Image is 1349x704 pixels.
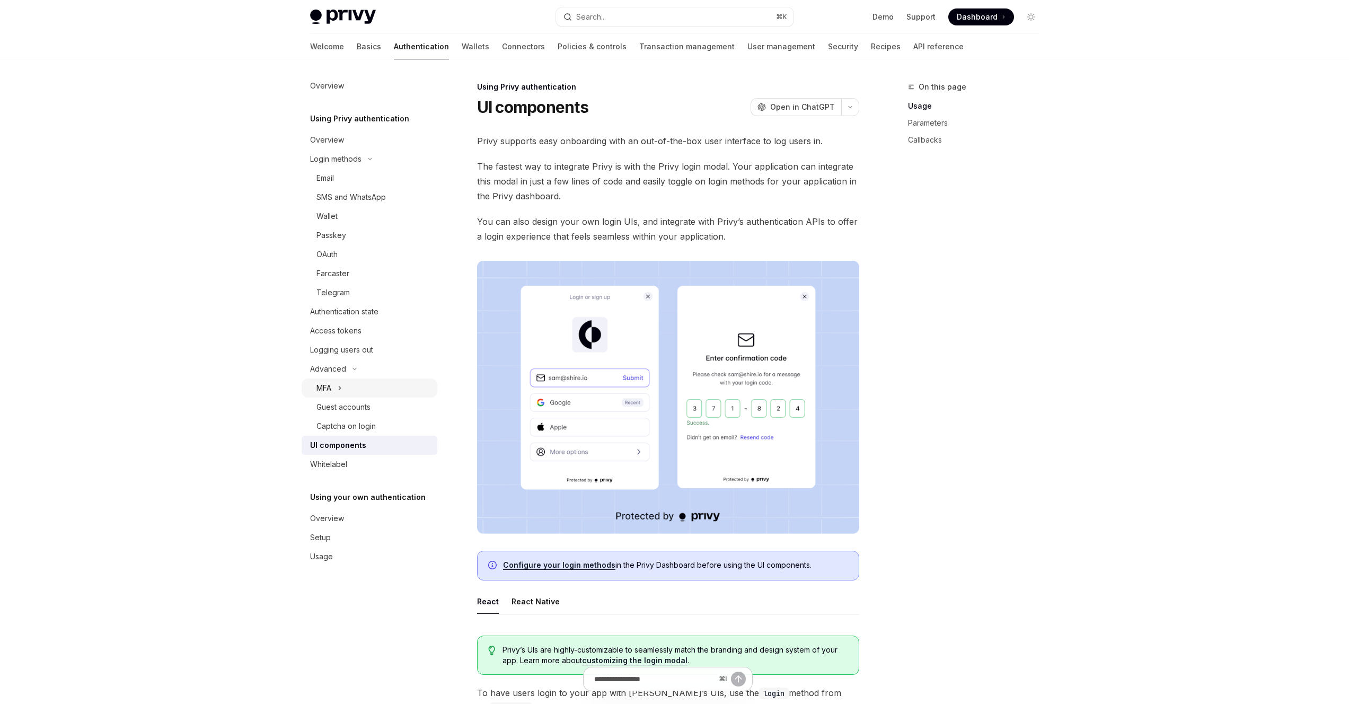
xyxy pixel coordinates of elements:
[908,115,1048,131] a: Parameters
[477,82,859,92] div: Using Privy authentication
[316,286,350,299] div: Telegram
[302,547,437,566] a: Usage
[302,509,437,528] a: Overview
[906,12,936,22] a: Support
[310,363,346,375] div: Advanced
[316,172,334,184] div: Email
[310,112,409,125] h5: Using Privy authentication
[948,8,1014,25] a: Dashboard
[302,455,437,474] a: Whitelabel
[310,10,376,24] img: light logo
[594,667,715,691] input: Ask a question...
[582,656,687,665] a: customizing the login modal
[310,439,366,452] div: UI components
[477,159,859,204] span: The fastest way to integrate Privy is with the Privy login modal. Your application can integrate ...
[908,98,1048,115] a: Usage
[302,340,437,359] a: Logging users out
[316,401,371,413] div: Guest accounts
[310,491,426,504] h5: Using your own authentication
[503,560,848,570] span: in the Privy Dashboard before using the UI components.
[919,81,966,93] span: On this page
[302,321,437,340] a: Access tokens
[302,359,437,379] button: Toggle Advanced section
[776,13,787,21] span: ⌘ K
[477,134,859,148] span: Privy supports easy onboarding with an out-of-the-box user interface to log users in.
[302,398,437,417] a: Guest accounts
[310,134,344,146] div: Overview
[502,645,848,666] span: Privy’s UIs are highly-customizable to seamlessly match the branding and design system of your ap...
[302,436,437,455] a: UI components
[302,264,437,283] a: Farcaster
[310,305,378,318] div: Authentication state
[828,34,858,59] a: Security
[316,420,376,433] div: Captcha on login
[512,589,560,614] div: React Native
[1022,8,1039,25] button: Toggle dark mode
[558,34,627,59] a: Policies & controls
[302,207,437,226] a: Wallet
[462,34,489,59] a: Wallets
[908,131,1048,148] a: Callbacks
[731,672,746,687] button: Send message
[316,382,331,394] div: MFA
[316,248,338,261] div: OAuth
[302,245,437,264] a: OAuth
[316,267,349,280] div: Farcaster
[302,379,437,398] button: Toggle MFA section
[302,226,437,245] a: Passkey
[477,98,588,117] h1: UI components
[302,417,437,436] a: Captcha on login
[503,560,615,570] a: Configure your login methods
[302,283,437,302] a: Telegram
[302,76,437,95] a: Overview
[310,512,344,525] div: Overview
[357,34,381,59] a: Basics
[576,11,606,23] div: Search...
[302,188,437,207] a: SMS and WhatsApp
[913,34,964,59] a: API reference
[488,646,496,655] svg: Tip
[488,561,499,571] svg: Info
[747,34,815,59] a: User management
[310,34,344,59] a: Welcome
[310,80,344,92] div: Overview
[477,261,859,534] img: images/Onboard.png
[316,229,346,242] div: Passkey
[302,302,437,321] a: Authentication state
[639,34,735,59] a: Transaction management
[394,34,449,59] a: Authentication
[310,324,362,337] div: Access tokens
[477,589,499,614] div: React
[957,12,998,22] span: Dashboard
[310,344,373,356] div: Logging users out
[751,98,841,116] button: Open in ChatGPT
[310,550,333,563] div: Usage
[556,7,793,27] button: Open search
[310,153,362,165] div: Login methods
[302,169,437,188] a: Email
[770,102,835,112] span: Open in ChatGPT
[871,34,901,59] a: Recipes
[316,191,386,204] div: SMS and WhatsApp
[310,531,331,544] div: Setup
[477,214,859,244] span: You can also design your own login UIs, and integrate with Privy’s authentication APIs to offer a...
[302,149,437,169] button: Toggle Login methods section
[316,210,338,223] div: Wallet
[502,34,545,59] a: Connectors
[872,12,894,22] a: Demo
[310,458,347,471] div: Whitelabel
[302,130,437,149] a: Overview
[302,528,437,547] a: Setup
